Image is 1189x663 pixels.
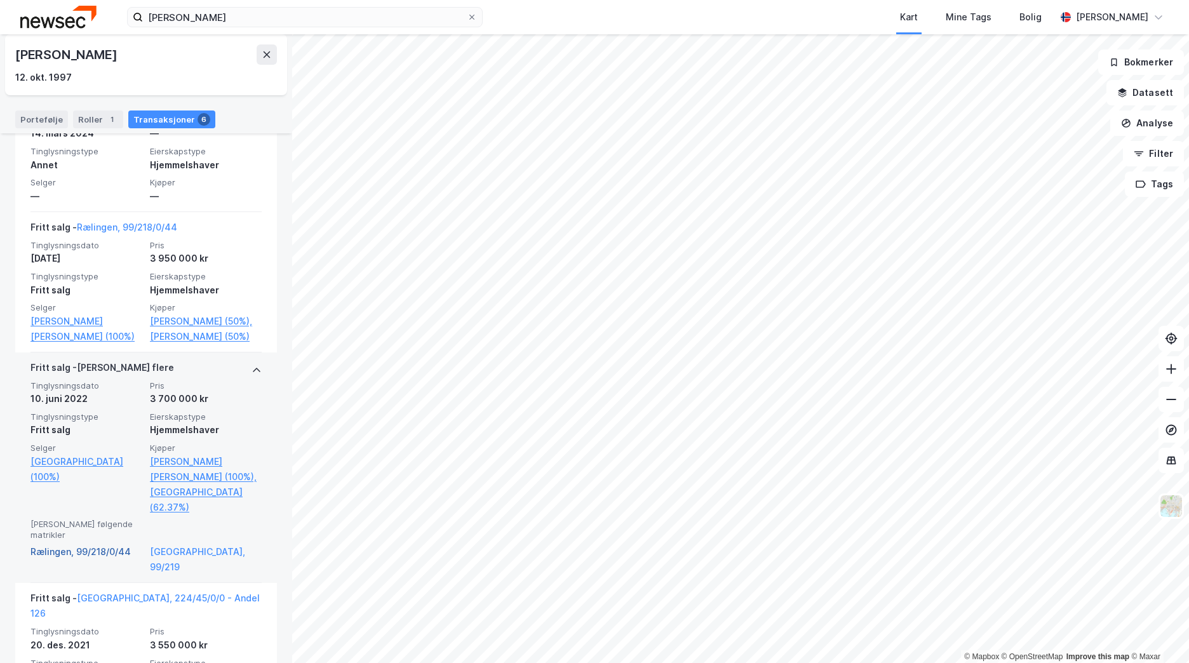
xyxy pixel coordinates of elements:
div: 1 [105,113,118,126]
span: Selger [30,443,142,453]
div: Bolig [1019,10,1042,25]
div: — [150,126,262,141]
span: Eierskapstype [150,412,262,422]
div: Hjemmelshaver [150,283,262,298]
a: [GEOGRAPHIC_DATA], 99/219 [150,544,262,575]
div: [PERSON_NAME] [1076,10,1148,25]
span: Tinglysningstype [30,412,142,422]
span: Selger [30,177,142,188]
div: Hjemmelshaver [150,157,262,173]
div: [DATE] [30,251,142,266]
div: Fritt salg - [PERSON_NAME] flere [30,360,174,380]
img: newsec-logo.f6e21ccffca1b3a03d2d.png [20,6,97,28]
div: 10. juni 2022 [30,391,142,406]
span: Kjøper [150,302,262,313]
a: Improve this map [1066,652,1129,661]
a: OpenStreetMap [1002,652,1063,661]
span: Tinglysningsdato [30,380,142,391]
div: [PERSON_NAME] [15,44,119,65]
div: — [150,189,262,204]
a: [PERSON_NAME] [PERSON_NAME] (100%) [30,314,142,344]
span: Pris [150,380,262,391]
span: Kjøper [150,177,262,188]
button: Bokmerker [1098,50,1184,75]
div: 3 700 000 kr [150,391,262,406]
div: Transaksjoner [128,110,215,128]
a: [GEOGRAPHIC_DATA] (100%) [30,454,142,485]
span: Tinglysningstype [30,271,142,282]
span: Pris [150,626,262,637]
div: 6 [198,113,210,126]
div: Roller [73,110,123,128]
span: Eierskapstype [150,146,262,157]
div: Fritt salg - [30,220,177,240]
a: Rælingen, 99/218/0/44 [30,544,142,575]
button: Filter [1123,141,1184,166]
div: 12. okt. 1997 [15,70,72,85]
a: [PERSON_NAME] (50%), [150,314,262,329]
span: Tinglysningstype [30,146,142,157]
div: 14. mars 2024 [30,126,142,141]
a: Mapbox [964,652,999,661]
div: Fritt salg - [30,591,262,626]
a: [GEOGRAPHIC_DATA] (62.37%) [150,485,262,515]
button: Tags [1125,171,1184,197]
img: Z [1159,494,1183,518]
span: Pris [150,240,262,251]
iframe: Chat Widget [1125,602,1189,663]
div: 20. des. 2021 [30,638,142,653]
a: [GEOGRAPHIC_DATA], 224/45/0/0 - Andel 126 [30,593,260,619]
div: Fritt salg [30,283,142,298]
div: Kart [900,10,918,25]
div: Mine Tags [946,10,991,25]
div: 3 950 000 kr [150,251,262,266]
a: [PERSON_NAME] (50%) [150,329,262,344]
span: Tinglysningsdato [30,626,142,637]
span: Kjøper [150,443,262,453]
div: Kontrollprogram for chat [1125,602,1189,663]
div: Hjemmelshaver [150,422,262,438]
a: Rælingen, 99/218/0/44 [77,222,177,232]
span: Selger [30,302,142,313]
div: Portefølje [15,110,68,128]
div: — [30,189,142,204]
a: [PERSON_NAME] [PERSON_NAME] (100%), [150,454,262,485]
span: Tinglysningsdato [30,240,142,251]
div: 3 550 000 kr [150,638,262,653]
span: [PERSON_NAME] følgende matrikler [30,519,142,541]
div: Fritt salg [30,422,142,438]
button: Analyse [1110,110,1184,136]
input: Søk på adresse, matrikkel, gårdeiere, leietakere eller personer [143,8,467,27]
div: Annet [30,157,142,173]
span: Eierskapstype [150,271,262,282]
button: Datasett [1106,80,1184,105]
